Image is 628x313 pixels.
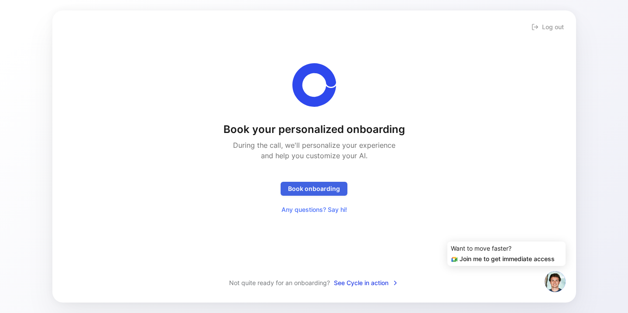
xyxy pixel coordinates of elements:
div: Join me to get immediate access [451,254,562,264]
span: Any questions? Say hi! [281,204,347,215]
div: Want to move faster? [451,243,562,254]
h2: During the call, we'll personalize your experience and help you customize your AI. [228,140,400,161]
button: See Cycle in action [333,277,399,289]
span: See Cycle in action [334,278,399,288]
button: Book onboarding [281,182,347,196]
span: Not quite ready for an onboarding? [229,278,330,288]
button: Any questions? Say hi! [274,203,354,217]
button: Log out [530,21,566,33]
h1: Book your personalized onboarding [223,122,405,136]
span: Book onboarding [288,184,340,194]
